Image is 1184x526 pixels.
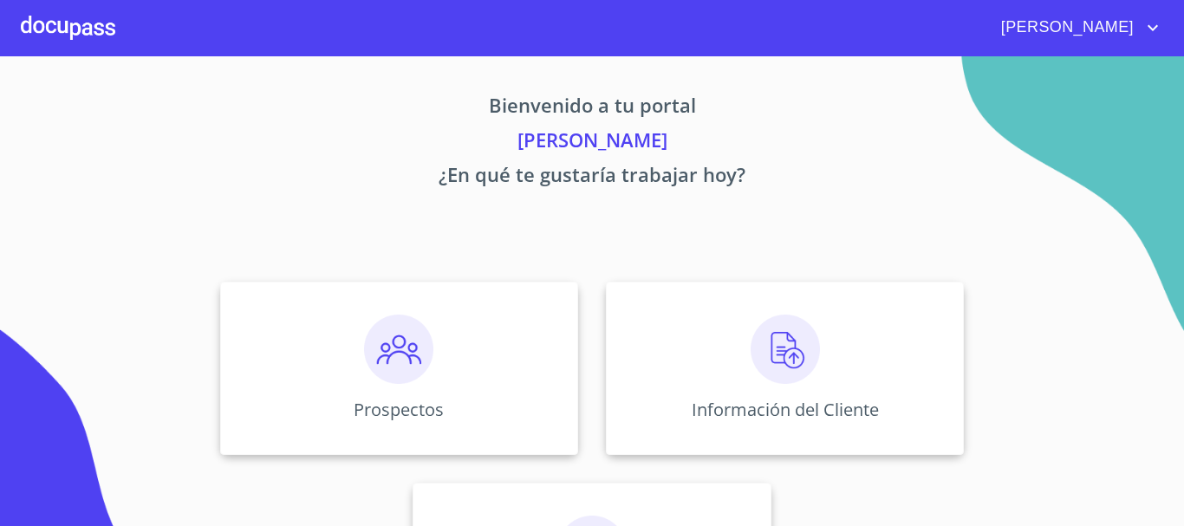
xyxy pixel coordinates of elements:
p: Prospectos [354,398,444,421]
p: Bienvenido a tu portal [58,91,1126,126]
img: prospectos.png [364,315,433,384]
span: [PERSON_NAME] [988,14,1142,42]
p: Información del Cliente [692,398,879,421]
p: [PERSON_NAME] [58,126,1126,160]
button: account of current user [988,14,1163,42]
p: ¿En qué te gustaría trabajar hoy? [58,160,1126,195]
img: carga.png [751,315,820,384]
